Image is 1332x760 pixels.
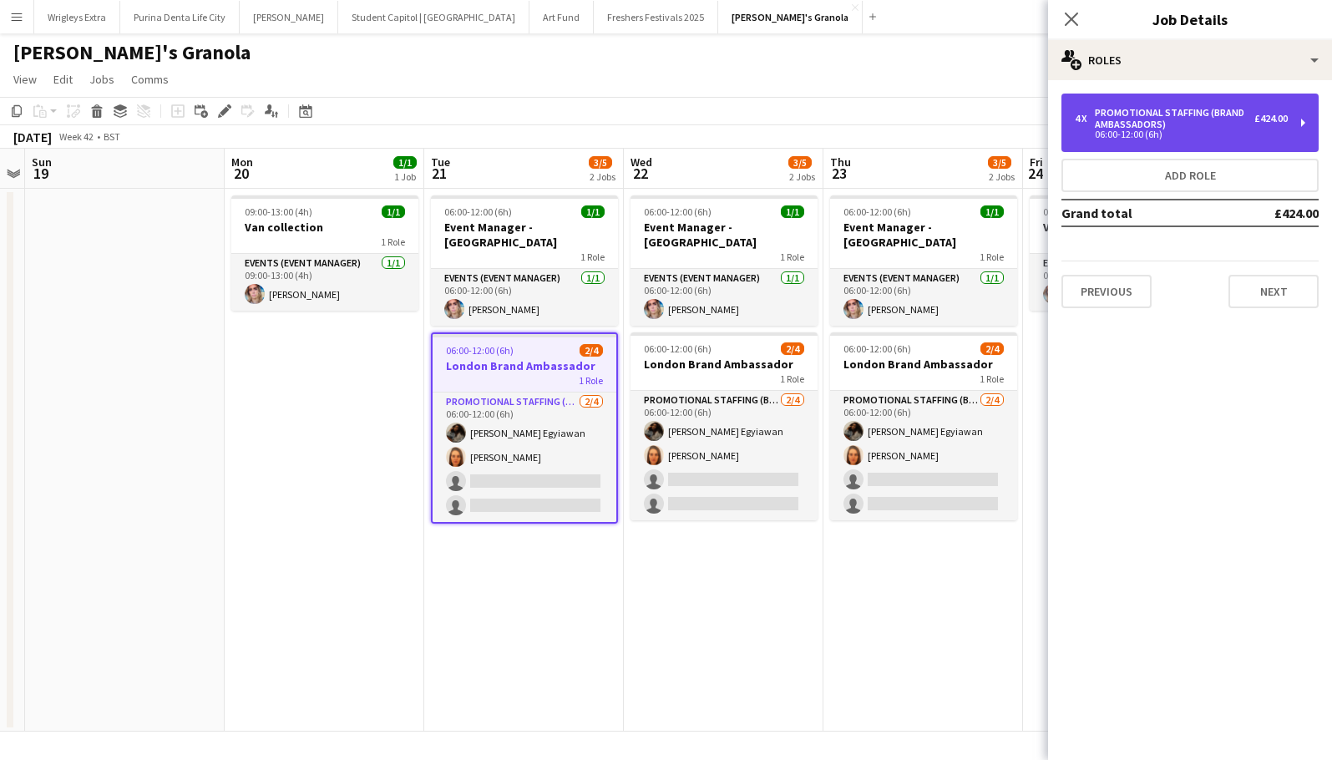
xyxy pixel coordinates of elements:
[989,170,1015,183] div: 2 Jobs
[594,1,718,33] button: Freshers Festivals 2025
[55,130,97,143] span: Week 42
[843,342,911,355] span: 06:00-12:00 (6h)
[718,1,863,33] button: [PERSON_NAME]'s Granola
[980,251,1004,263] span: 1 Role
[631,332,818,520] app-job-card: 06:00-12:00 (6h)2/4London Brand Ambassador1 RolePromotional Staffing (Brand Ambassadors)2/406:00-...
[1061,275,1152,308] button: Previous
[1048,40,1332,80] div: Roles
[229,164,253,183] span: 20
[83,68,121,90] a: Jobs
[1030,220,1217,235] h3: Van Drop Off
[529,1,594,33] button: Art Fund
[830,269,1017,326] app-card-role: Events (Event Manager)1/106:00-12:00 (6h)[PERSON_NAME]
[580,344,603,357] span: 2/4
[589,156,612,169] span: 3/5
[1061,200,1219,226] td: Grand total
[120,1,240,33] button: Purina Denta Life City
[631,195,818,326] app-job-card: 06:00-12:00 (6h)1/1Event Manager - [GEOGRAPHIC_DATA]1 RoleEvents (Event Manager)1/106:00-12:00 (6...
[444,205,512,218] span: 06:00-12:00 (6h)
[1095,107,1254,130] div: Promotional Staffing (Brand Ambassadors)
[53,72,73,87] span: Edit
[433,393,616,522] app-card-role: Promotional Staffing (Brand Ambassadors)2/406:00-12:00 (6h)[PERSON_NAME] Egyiawan[PERSON_NAME]
[830,220,1017,250] h3: Event Manager - [GEOGRAPHIC_DATA]
[843,205,911,218] span: 06:00-12:00 (6h)
[628,164,652,183] span: 22
[7,68,43,90] a: View
[631,269,818,326] app-card-role: Events (Event Manager)1/106:00-12:00 (6h)[PERSON_NAME]
[47,68,79,90] a: Edit
[240,1,338,33] button: [PERSON_NAME]
[780,251,804,263] span: 1 Role
[631,357,818,372] h3: London Brand Ambassador
[29,164,52,183] span: 19
[381,236,405,248] span: 1 Role
[394,170,416,183] div: 1 Job
[428,164,450,183] span: 21
[980,205,1004,218] span: 1/1
[1061,159,1319,192] button: Add role
[1228,275,1319,308] button: Next
[631,391,818,520] app-card-role: Promotional Staffing (Brand Ambassadors)2/406:00-12:00 (6h)[PERSON_NAME] Egyiawan[PERSON_NAME]
[431,220,618,250] h3: Event Manager - [GEOGRAPHIC_DATA]
[433,358,616,373] h3: London Brand Ambassador
[1075,130,1288,139] div: 06:00-12:00 (6h)
[581,205,605,218] span: 1/1
[644,205,712,218] span: 06:00-12:00 (6h)
[1027,164,1043,183] span: 24
[830,357,1017,372] h3: London Brand Ambassador
[980,342,1004,355] span: 2/4
[830,195,1017,326] app-job-card: 06:00-12:00 (6h)1/1Event Manager - [GEOGRAPHIC_DATA]1 RoleEvents (Event Manager)1/106:00-12:00 (6...
[590,170,615,183] div: 2 Jobs
[231,254,418,311] app-card-role: Events (Event Manager)1/109:00-13:00 (4h)[PERSON_NAME]
[1048,8,1332,30] h3: Job Details
[781,205,804,218] span: 1/1
[789,170,815,183] div: 2 Jobs
[231,155,253,170] span: Mon
[124,68,175,90] a: Comms
[431,332,618,524] app-job-card: 06:00-12:00 (6h)2/4London Brand Ambassador1 RolePromotional Staffing (Brand Ambassadors)2/406:00-...
[580,251,605,263] span: 1 Role
[631,220,818,250] h3: Event Manager - [GEOGRAPHIC_DATA]
[131,72,169,87] span: Comms
[830,391,1017,520] app-card-role: Promotional Staffing (Brand Ambassadors)2/406:00-12:00 (6h)[PERSON_NAME] Egyiawan[PERSON_NAME]
[1075,113,1095,124] div: 4 x
[579,374,603,387] span: 1 Role
[13,72,37,87] span: View
[446,344,514,357] span: 06:00-12:00 (6h)
[431,155,450,170] span: Tue
[231,195,418,311] app-job-card: 09:00-13:00 (4h)1/1Van collection1 RoleEvents (Event Manager)1/109:00-13:00 (4h)[PERSON_NAME]
[631,155,652,170] span: Wed
[788,156,812,169] span: 3/5
[231,220,418,235] h3: Van collection
[382,205,405,218] span: 1/1
[830,332,1017,520] app-job-card: 06:00-12:00 (6h)2/4London Brand Ambassador1 RolePromotional Staffing (Brand Ambassadors)2/406:00-...
[1030,195,1217,311] app-job-card: 09:00-13:00 (4h)1/1Van Drop Off1 RoleEvents (Event Manager)1/109:00-13:00 (4h)[PERSON_NAME]
[1030,155,1043,170] span: Fri
[980,372,1004,385] span: 1 Role
[1043,205,1111,218] span: 09:00-13:00 (4h)
[1219,200,1319,226] td: £424.00
[828,164,851,183] span: 23
[245,205,312,218] span: 09:00-13:00 (4h)
[780,372,804,385] span: 1 Role
[431,269,618,326] app-card-role: Events (Event Manager)1/106:00-12:00 (6h)[PERSON_NAME]
[988,156,1011,169] span: 3/5
[338,1,529,33] button: Student Capitol | [GEOGRAPHIC_DATA]
[1030,254,1217,311] app-card-role: Events (Event Manager)1/109:00-13:00 (4h)[PERSON_NAME]
[32,155,52,170] span: Sun
[89,72,114,87] span: Jobs
[781,342,804,355] span: 2/4
[13,129,52,145] div: [DATE]
[393,156,417,169] span: 1/1
[34,1,120,33] button: Wrigleys Extra
[431,195,618,326] app-job-card: 06:00-12:00 (6h)1/1Event Manager - [GEOGRAPHIC_DATA]1 RoleEvents (Event Manager)1/106:00-12:00 (6...
[104,130,120,143] div: BST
